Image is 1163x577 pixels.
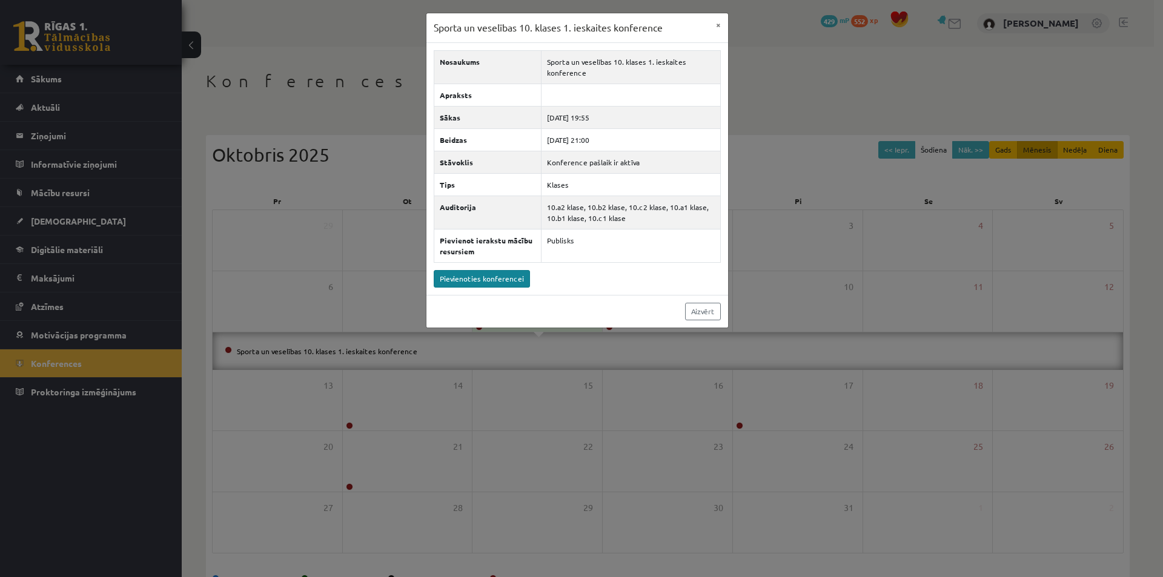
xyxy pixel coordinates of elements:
h3: Sporta un veselības 10. klases 1. ieskaites konference [434,21,663,35]
th: Auditorija [434,196,541,229]
td: [DATE] 19:55 [541,106,720,128]
th: Tips [434,173,541,196]
th: Beidzas [434,128,541,151]
td: 10.a2 klase, 10.b2 klase, 10.c2 klase, 10.a1 klase, 10.b1 klase, 10.c1 klase [541,196,720,229]
th: Stāvoklis [434,151,541,173]
td: Konference pašlaik ir aktīva [541,151,720,173]
td: Sporta un veselības 10. klases 1. ieskaites konference [541,50,720,84]
a: Pievienoties konferencei [434,270,530,288]
th: Sākas [434,106,541,128]
button: × [709,13,728,36]
th: Nosaukums [434,50,541,84]
th: Pievienot ierakstu mācību resursiem [434,229,541,262]
td: Publisks [541,229,720,262]
th: Apraksts [434,84,541,106]
td: Klases [541,173,720,196]
a: Aizvērt [685,303,721,320]
td: [DATE] 21:00 [541,128,720,151]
